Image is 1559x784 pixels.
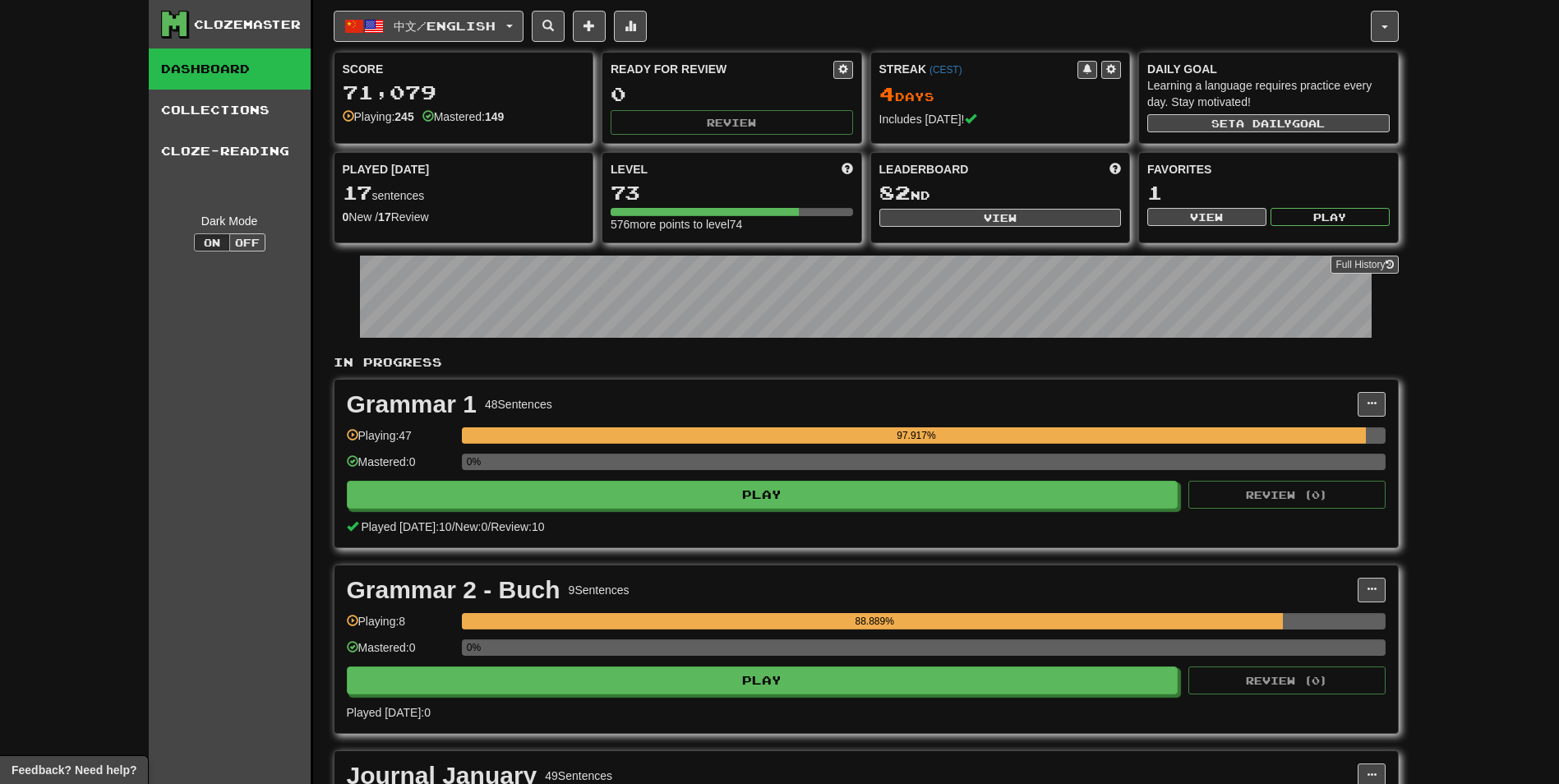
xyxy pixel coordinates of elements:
[12,762,136,778] span: Open feedback widget
[879,111,1122,127] div: Includes [DATE]!
[611,182,853,203] div: 73
[452,520,455,533] span: /
[614,11,647,42] button: More stats
[343,209,585,225] div: New / Review
[149,90,311,131] a: Collections
[347,639,454,666] div: Mastered: 0
[532,11,565,42] button: Search sentences
[347,706,431,719] span: Played [DATE]: 0
[334,11,524,42] button: 中文/English
[343,61,585,77] div: Score
[1147,61,1390,77] div: Daily Goal
[343,161,430,178] span: Played [DATE]
[347,392,477,417] div: Grammar 1
[1147,114,1390,132] button: Seta dailygoal
[394,19,496,33] span: 中文 / English
[569,582,630,598] div: 9 Sentences
[149,131,311,172] a: Cloze-Reading
[611,161,648,178] span: Level
[1188,666,1386,694] button: Review (0)
[334,354,1399,371] p: In Progress
[485,396,552,413] div: 48 Sentences
[1147,77,1390,110] div: Learning a language requires practice every day. Stay motivated!
[545,768,612,784] div: 49 Sentences
[879,84,1122,105] div: Day s
[467,427,1366,444] div: 97.917%
[879,61,1078,77] div: Streak
[1188,481,1386,509] button: Review (0)
[347,666,1178,694] button: Play
[1236,118,1292,129] span: a daily
[929,64,962,76] a: (CEST)
[347,481,1178,509] button: Play
[491,520,544,533] span: Review: 10
[361,520,451,533] span: Played [DATE]: 10
[149,48,311,90] a: Dashboard
[194,16,301,33] div: Clozemaster
[343,182,585,204] div: sentences
[194,233,230,251] button: On
[1147,161,1390,178] div: Favorites
[343,82,585,103] div: 71,079
[347,613,454,640] div: Playing: 8
[879,161,969,178] span: Leaderboard
[229,233,265,251] button: Off
[343,210,349,224] strong: 0
[879,209,1122,227] button: View
[455,520,488,533] span: New: 0
[879,182,1122,204] div: nd
[1147,182,1390,203] div: 1
[1147,208,1266,226] button: View
[611,61,833,77] div: Ready for Review
[485,110,504,123] strong: 149
[1331,256,1398,274] a: Full History
[842,161,853,178] span: Score more points to level up
[347,454,454,481] div: Mastered: 0
[422,108,505,125] div: Mastered:
[161,213,298,229] div: Dark Mode
[879,82,895,105] span: 4
[347,578,560,602] div: Grammar 2 - Buch
[347,427,454,454] div: Playing: 47
[378,210,391,224] strong: 17
[343,108,414,125] div: Playing:
[879,181,911,204] span: 82
[1271,208,1390,226] button: Play
[394,110,413,123] strong: 245
[611,110,853,135] button: Review
[611,216,853,233] div: 576 more points to level 74
[467,613,1283,630] div: 88.889%
[487,520,491,533] span: /
[343,181,372,204] span: 17
[573,11,606,42] button: Add sentence to collection
[1109,161,1121,178] span: This week in points, UTC
[611,84,853,104] div: 0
